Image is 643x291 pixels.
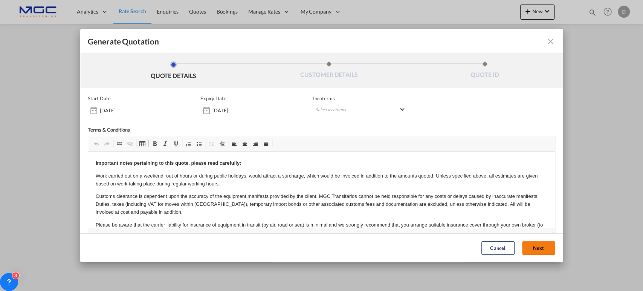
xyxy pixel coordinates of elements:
[100,107,145,113] input: Start date
[550,232,553,236] span: Redimensionar
[313,95,406,101] span: Incoterms
[8,8,459,190] body: Editor de texto enriquecido, editor2
[546,37,555,46] md-icon: icon-close fg-AAA8AD cursor m-0
[91,139,102,149] a: Anular (Ctrl+Z)
[95,61,251,82] li: QUOTE DETAILS
[114,139,125,149] a: Hiperligação (Ctrl+K)
[171,139,181,149] a: Sublinhado (Ctrl+U)
[229,139,240,149] a: Alinhar à esquerda
[88,37,159,46] span: Generate Quotation
[137,139,148,149] a: Tabela
[88,152,554,227] iframe: Editor de texto enriquecido, editor2
[88,95,111,101] p: Start Date
[217,139,227,149] a: Aumentar avanço
[261,139,271,149] a: Justificado
[407,61,562,82] li: QUOTE ID
[212,107,258,113] input: Expiry date
[206,139,217,149] a: Diminuir avanço
[194,139,204,149] a: Marcas
[313,104,406,117] md-select: Select Incoterms
[200,95,226,101] p: Expiry Date
[481,241,515,255] button: Cancel
[160,139,171,149] a: Itálico (Ctrl+I)
[250,139,261,149] a: Alinhar à direita
[125,139,135,149] a: Eliminar hiperligação
[183,139,194,149] a: Numeração
[80,29,562,262] md-dialog: Generate QuotationQUOTE ...
[8,20,459,36] p: Work carried out on a weekend, out of hours or during public holidays, would attract a surcharge,...
[8,8,153,14] strong: Important notes pertaining to this quote, please read carefully:
[240,139,250,149] a: Centrado
[251,61,407,82] li: CUSTOMER DETAILS
[8,41,459,64] p: Customs clearance is dependent upon the accuracy of the equipment manifests provided by the clien...
[8,69,459,85] p: Please be aware that the carrier liability for insurance of equipment in transit (by air, road or...
[88,127,321,136] div: Terms & Conditions
[102,139,112,149] a: Refazer (Ctrl+Y)
[522,241,555,255] button: Next
[150,139,160,149] a: Negrito (Ctrl+B)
